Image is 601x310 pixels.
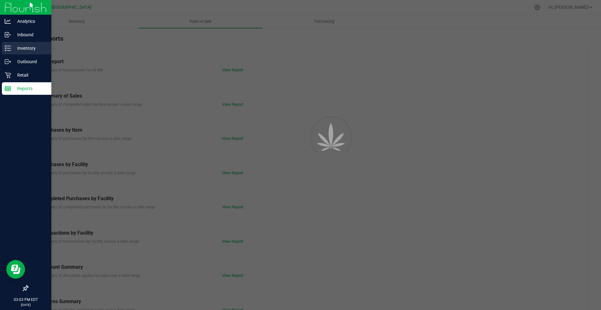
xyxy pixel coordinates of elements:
[11,31,49,38] p: Inbound
[11,71,49,79] p: Retail
[5,32,11,38] inline-svg: Inbound
[5,18,11,24] inline-svg: Analytics
[11,18,49,25] p: Analytics
[6,260,25,279] iframe: Resource center
[3,297,49,302] p: 03:03 PM EDT
[5,58,11,65] inline-svg: Outbound
[3,302,49,307] p: [DATE]
[5,72,11,78] inline-svg: Retail
[5,45,11,51] inline-svg: Inventory
[11,58,49,65] p: Outbound
[11,44,49,52] p: Inventory
[5,85,11,92] inline-svg: Reports
[11,85,49,92] p: Reports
